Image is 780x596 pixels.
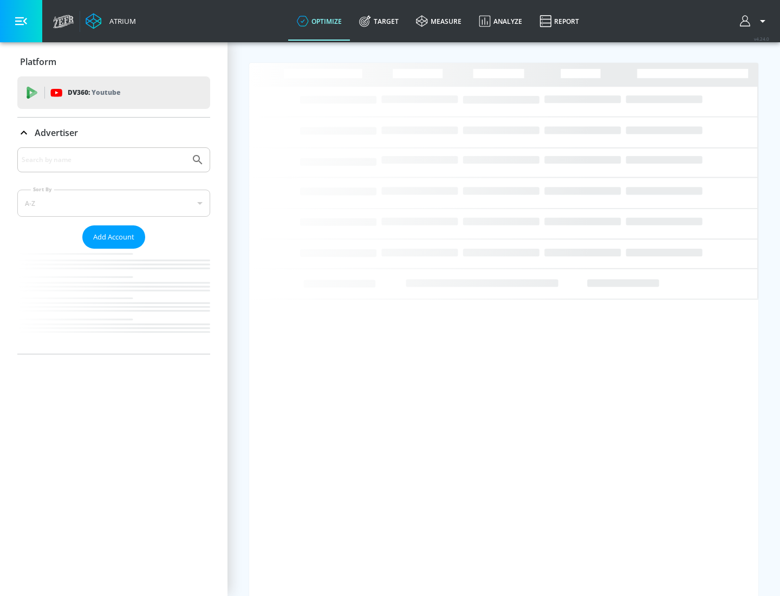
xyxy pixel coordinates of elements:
[93,231,134,243] span: Add Account
[470,2,531,41] a: Analyze
[17,147,210,354] div: Advertiser
[82,225,145,249] button: Add Account
[22,153,186,167] input: Search by name
[86,13,136,29] a: Atrium
[350,2,407,41] a: Target
[31,186,54,193] label: Sort By
[92,87,120,98] p: Youtube
[288,2,350,41] a: optimize
[754,36,769,42] span: v 4.24.0
[35,127,78,139] p: Advertiser
[407,2,470,41] a: measure
[17,47,210,77] div: Platform
[20,56,56,68] p: Platform
[17,118,210,148] div: Advertiser
[17,249,210,354] nav: list of Advertiser
[105,16,136,26] div: Atrium
[531,2,588,41] a: Report
[17,190,210,217] div: A-Z
[17,76,210,109] div: DV360: Youtube
[68,87,120,99] p: DV360:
